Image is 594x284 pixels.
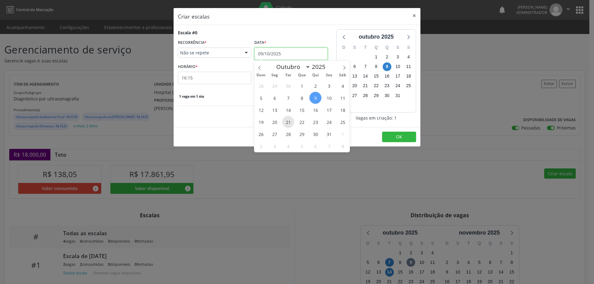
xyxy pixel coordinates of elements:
h5: Criar escalas [178,12,209,20]
span: quarta-feira, 1 de outubro de 2025 [372,53,381,61]
span: terça-feira, 21 de outubro de 2025 [361,82,370,90]
span: Novembro 5, 2025 [296,140,308,152]
span: sábado, 4 de outubro de 2025 [404,53,413,61]
span: Qui [309,73,322,77]
span: Outubro 10, 2025 [323,92,335,104]
input: Selecione uma data [254,48,328,60]
span: Outubro 8, 2025 [296,92,308,104]
span: Não se repete [180,50,239,56]
span: Novembro 8, 2025 [337,140,349,152]
span: Outubro 16, 2025 [309,104,321,116]
button: Close [408,8,420,23]
span: Outubro 17, 2025 [323,104,335,116]
span: Outubro 22, 2025 [296,116,308,128]
span: quinta-feira, 16 de outubro de 2025 [383,72,391,81]
span: sábado, 25 de outubro de 2025 [404,82,413,90]
span: Setembro 29, 2025 [269,80,281,92]
span: Outubro 15, 2025 [296,104,308,116]
span: terça-feira, 14 de outubro de 2025 [361,72,370,81]
span: Outubro 6, 2025 [269,92,281,104]
span: quarta-feira, 29 de outubro de 2025 [372,91,381,100]
span: segunda-feira, 20 de outubro de 2025 [350,82,359,90]
select: Month [273,62,310,71]
div: T [360,43,371,52]
span: sexta-feira, 31 de outubro de 2025 [394,91,402,100]
span: Novembro 1, 2025 [337,128,349,140]
span: Novembro 3, 2025 [269,140,281,152]
div: Escala #0 [178,29,197,36]
span: quinta-feira, 23 de outubro de 2025 [383,82,391,90]
span: Dom [254,73,268,77]
div: S [392,43,403,52]
span: Outubro 20, 2025 [269,116,281,128]
span: Outubro 3, 2025 [323,80,335,92]
span: sexta-feira, 17 de outubro de 2025 [394,72,402,81]
span: Outubro 11, 2025 [337,92,349,104]
span: OK [396,134,402,140]
span: quarta-feira, 15 de outubro de 2025 [372,72,381,81]
span: Outubro 21, 2025 [282,116,294,128]
span: Outubro 18, 2025 [337,104,349,116]
span: Outubro 5, 2025 [255,92,267,104]
label: HORÁRIO [178,62,198,72]
div: Vagas em criação: 1 [336,115,416,121]
span: quinta-feira, 2 de outubro de 2025 [383,53,391,61]
span: Outubro 2, 2025 [309,80,321,92]
span: segunda-feira, 13 de outubro de 2025 [350,72,359,81]
span: sexta-feira, 3 de outubro de 2025 [394,53,402,61]
span: Sáb [336,73,350,77]
span: Outubro 4, 2025 [337,80,349,92]
span: Outubro 24, 2025 [323,116,335,128]
div: outubro 2025 [356,33,396,41]
span: quarta-feira, 8 de outubro de 2025 [372,62,381,71]
label: Data [254,38,266,48]
span: Outubro 19, 2025 [255,116,267,128]
span: sábado, 11 de outubro de 2025 [404,62,413,71]
span: Outubro 28, 2025 [282,128,294,140]
div: Q [381,43,392,52]
span: Outubro 13, 2025 [269,104,281,116]
span: segunda-feira, 27 de outubro de 2025 [350,91,359,100]
span: Seg [268,73,282,77]
span: Setembro 28, 2025 [255,80,267,92]
span: quinta-feira, 30 de outubro de 2025 [383,91,391,100]
span: sábado, 18 de outubro de 2025 [404,72,413,81]
span: Novembro 2, 2025 [255,140,267,152]
span: terça-feira, 7 de outubro de 2025 [361,62,370,71]
input: Year [310,63,331,71]
span: Setembro 30, 2025 [282,80,294,92]
span: Novembro 6, 2025 [309,140,321,152]
span: Outubro 27, 2025 [269,128,281,140]
span: Novembro 7, 2025 [323,140,335,152]
span: Outubro 25, 2025 [337,116,349,128]
span: Ter [282,73,295,77]
span: Outubro 29, 2025 [296,128,308,140]
span: Outubro 14, 2025 [282,104,294,116]
span: Outubro 30, 2025 [309,128,321,140]
span: Outubro 26, 2025 [255,128,267,140]
span: terça-feira, 28 de outubro de 2025 [361,91,370,100]
div: D [338,43,349,52]
input: 00:00 [178,72,251,84]
span: Qua [295,73,309,77]
span: sexta-feira, 24 de outubro de 2025 [394,82,402,90]
span: quinta-feira, 9 de outubro de 2025 [383,62,391,71]
label: RECORRÊNCIA [178,38,207,48]
div: S [349,43,360,52]
span: Outubro 12, 2025 [255,104,267,116]
span: Outubro 9, 2025 [309,92,321,104]
span: quarta-feira, 22 de outubro de 2025 [372,82,381,90]
div: S [403,43,414,52]
div: Q [371,43,382,52]
span: Outubro 1, 2025 [296,80,308,92]
span: Sex [322,73,336,77]
span: 1 vaga em 1 dia [178,94,205,99]
span: segunda-feira, 6 de outubro de 2025 [350,62,359,71]
span: Novembro 4, 2025 [282,140,294,152]
button: OK [382,132,416,142]
span: Outubro 23, 2025 [309,116,321,128]
span: sexta-feira, 10 de outubro de 2025 [394,62,402,71]
span: Outubro 31, 2025 [323,128,335,140]
span: Outubro 7, 2025 [282,92,294,104]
